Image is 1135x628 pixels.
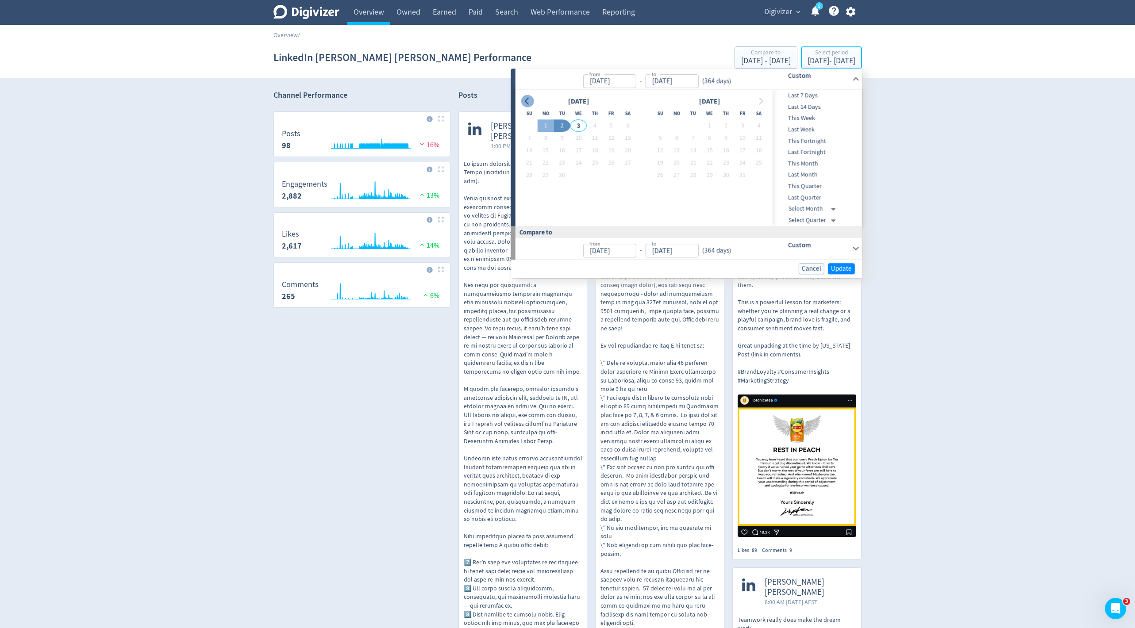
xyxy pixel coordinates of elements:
button: 10 [570,132,587,145]
button: 12 [603,132,619,145]
button: 15 [538,145,554,157]
span: Last 14 Days [773,102,860,112]
div: This Fortnight [773,135,860,147]
img: positive-performance.svg [418,241,427,248]
span: [PERSON_NAME] [PERSON_NAME] [491,121,578,142]
span: Last Month [773,170,860,180]
button: 24 [734,157,750,169]
span: Last Week [773,125,860,134]
div: from-to(364 days)Custom [516,90,862,226]
span: Digivizer [764,5,792,19]
div: from-to(364 days)Custom [516,69,862,90]
button: 30 [554,169,570,182]
span: expand_more [794,8,802,16]
dt: Posts [282,129,300,139]
button: 29 [701,169,718,182]
button: 17 [734,145,750,157]
img: Placeholder [438,166,444,172]
button: 18 [750,145,767,157]
label: to [651,70,656,78]
button: 2 [718,120,734,132]
button: 1 [701,120,718,132]
button: 7 [521,132,537,145]
button: Compare to[DATE] - [DATE] [735,46,797,69]
button: 9 [718,132,734,145]
button: 5 [652,132,668,145]
div: Select Month [789,203,839,215]
a: Overview [273,31,298,39]
th: Sunday [521,107,537,120]
a: [PERSON_NAME] [PERSON_NAME]1:48 PM [DATE] AESTWhen a brand makes a change (even as a joke), the i... [733,112,861,540]
div: This Quarter [773,180,860,192]
h2: Channel Performance [273,90,450,101]
button: 1 [538,120,554,132]
button: 25 [587,157,603,169]
dt: Comments [282,280,319,290]
div: Comments [762,547,797,554]
h6: Custom [788,240,848,250]
button: 21 [685,157,701,169]
div: - [636,245,645,256]
label: from [589,240,600,247]
th: Wednesday [701,107,718,120]
img: positive-performance.svg [421,291,430,298]
div: Select Quarter [789,214,839,226]
svg: Comments 265 [277,280,446,304]
img: Placeholder [438,116,444,122]
button: 12 [652,145,668,157]
span: 89 [752,547,757,554]
th: Thursday [718,107,734,120]
div: ( 364 days ) [698,76,735,86]
button: 20 [669,157,685,169]
button: Digivizer [761,5,803,19]
button: 4 [587,120,603,132]
button: 31 [734,169,750,182]
span: / [298,31,300,39]
div: [DATE] [565,96,592,107]
button: 21 [521,157,537,169]
button: 14 [685,145,701,157]
button: 5 [603,120,619,132]
button: 30 [718,169,734,182]
div: [DATE] [696,96,723,107]
button: 19 [652,157,668,169]
button: 7 [685,132,701,145]
button: 13 [669,145,685,157]
div: This Week [773,113,860,124]
button: 16 [718,145,734,157]
span: This Fortnight [773,136,860,146]
button: 13 [619,132,636,145]
img: negative-performance.svg [418,141,427,147]
label: from [589,70,600,78]
div: Compare to [511,226,862,238]
button: Go to previous month [521,95,534,107]
div: from-to(364 days)Custom [516,238,862,260]
div: Last Quarter [773,192,860,203]
button: 6 [619,120,636,132]
svg: Engagements 2,882 [277,180,446,203]
div: Last Week [773,124,860,135]
svg: Likes 2,617 [277,230,446,253]
span: Last Quarter [773,193,860,203]
span: 9 [789,547,792,554]
button: 14 [521,145,537,157]
th: Saturday [619,107,636,120]
button: 28 [521,169,537,182]
button: 29 [538,169,554,182]
span: 16% [418,141,439,149]
dt: Likes [282,229,302,239]
div: Last Month [773,169,860,181]
div: Compare to [741,50,791,57]
button: Go to next month [754,95,767,107]
button: 2 [554,120,570,132]
button: 22 [701,157,718,169]
h2: Posts [458,90,477,103]
button: 9 [554,132,570,145]
div: Last Fortnight [773,146,860,158]
h1: LinkedIn [PERSON_NAME] [PERSON_NAME] Performance [273,43,531,72]
button: 26 [652,169,668,182]
button: Cancel [799,263,824,274]
span: This Week [773,114,860,123]
nav: presets [773,90,860,226]
button: 15 [701,145,718,157]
